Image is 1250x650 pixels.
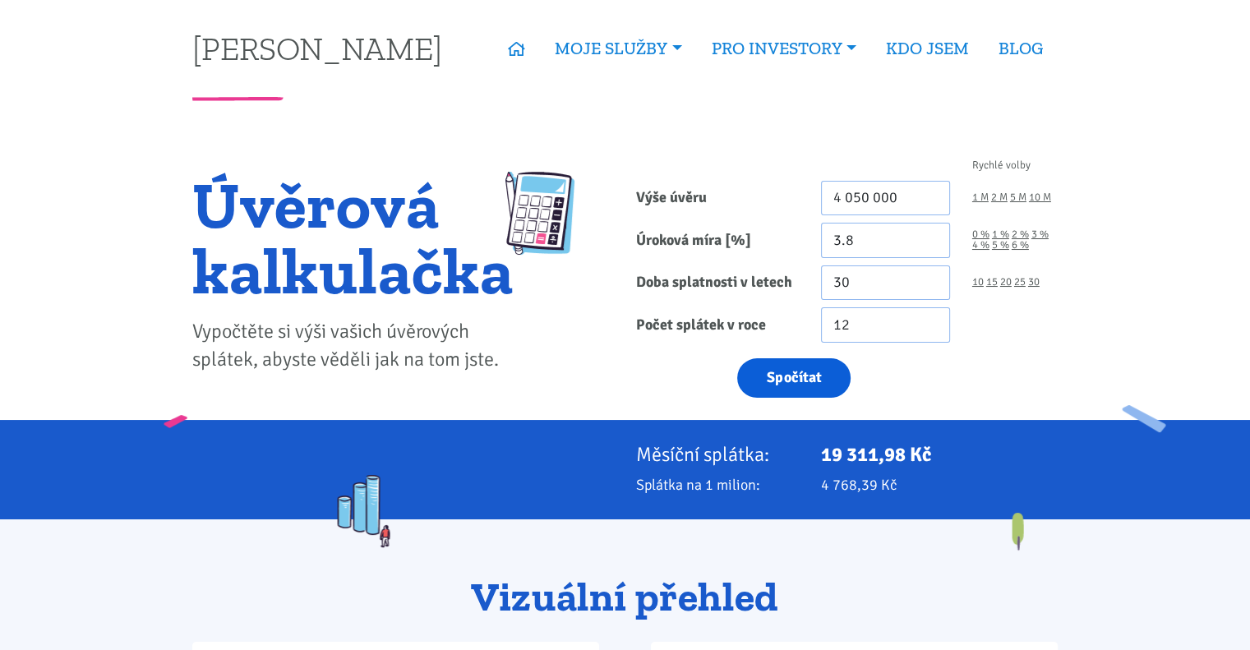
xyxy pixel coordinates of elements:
label: Úroková míra [%] [625,223,810,258]
a: MOJE SLUŽBY [540,30,696,67]
a: 2 M [991,192,1008,203]
a: 3 % [1031,229,1049,240]
a: 5 M [1010,192,1026,203]
span: Rychlé volby [972,160,1031,171]
a: 4 % [972,240,989,251]
a: 10 M [1029,192,1051,203]
p: 19 311,98 Kč [821,443,1058,466]
a: 1 M [972,192,989,203]
a: 25 [1014,277,1026,288]
a: BLOG [984,30,1058,67]
a: 20 [1000,277,1012,288]
a: 1 % [992,229,1009,240]
a: 30 [1028,277,1040,288]
h2: Vizuální přehled [192,575,1058,620]
a: 5 % [992,240,1009,251]
a: [PERSON_NAME] [192,32,442,64]
a: 10 [972,277,984,288]
label: Výše úvěru [625,181,810,216]
label: Doba splatnosti v letech [625,265,810,301]
p: Měsíční splátka: [636,443,799,466]
p: 4 768,39 Kč [821,473,1058,496]
p: Splátka na 1 milion: [636,473,799,496]
label: Počet splátek v roce [625,307,810,343]
a: 6 % [1012,240,1029,251]
a: 2 % [1012,229,1029,240]
a: 15 [986,277,998,288]
a: 0 % [972,229,989,240]
button: Spočítat [737,358,851,399]
h1: Úvěrová kalkulačka [192,172,514,303]
a: KDO JSEM [871,30,984,67]
p: Vypočtěte si výši vašich úvěrových splátek, abyste věděli jak na tom jste. [192,318,514,374]
a: PRO INVESTORY [697,30,871,67]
